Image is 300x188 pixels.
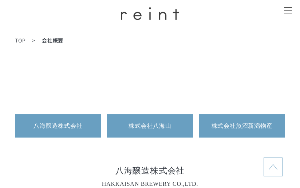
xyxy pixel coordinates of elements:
[121,7,179,20] img: ロゴ
[107,114,193,138] a: 株式会社八海山
[269,163,277,171] img: topに戻る
[102,181,198,187] span: HAKKAISAN BREWERY CO.,LTD.
[199,114,285,138] a: 株式会社魚沼新潟物産
[15,114,101,138] a: 八海醸造株式会社
[15,37,25,44] a: TOP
